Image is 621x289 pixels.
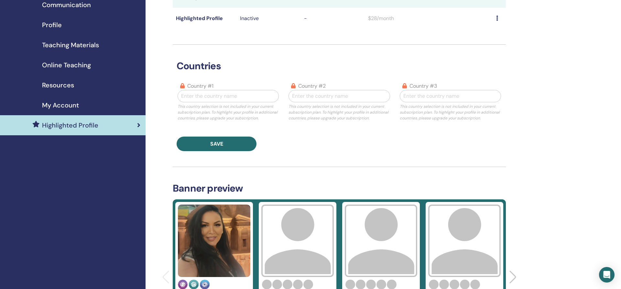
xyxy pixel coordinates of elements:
h3: countries [173,60,506,72]
img: user-dummy-placeholder.svg [261,205,334,277]
p: Inactive [240,15,298,22]
span: Online Teaching [42,60,91,70]
p: This country selection is not included in your current subscription plan. To highlight your profi... [289,104,390,121]
span: Teaching Materials [42,40,99,50]
label: country #2 [298,82,326,90]
p: This country selection is not included in your current subscription plan. To highlight your profi... [400,104,501,121]
img: user-dummy-placeholder.svg [345,205,417,277]
span: Save [210,140,223,147]
div: Open Intercom Messenger [599,267,615,283]
span: Resources [42,80,74,90]
img: default.jpg [178,205,250,277]
label: country #3 [409,82,437,90]
h3: Banner preview [173,183,506,194]
span: Profile [42,20,62,30]
span: Highlighted Profile [42,120,98,130]
button: Save [177,137,256,151]
span: - [304,15,307,22]
p: This country selection is not included in your current subscription plan. To highlight your profi... [178,104,279,121]
span: $28/month [368,15,394,22]
td: Highlighted Profile [173,8,237,29]
img: user-dummy-placeholder.svg [428,205,501,277]
span: My Account [42,100,79,110]
label: country #1 [187,82,213,90]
